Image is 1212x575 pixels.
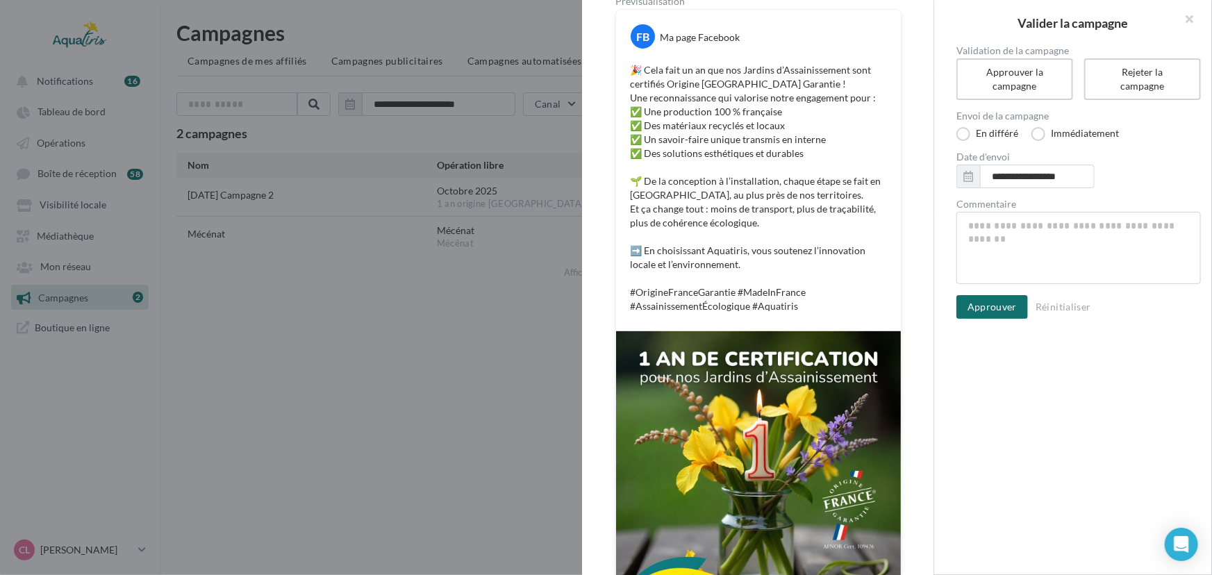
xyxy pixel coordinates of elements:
label: Immédiatement [1031,127,1119,141]
button: Réinitialiser [1030,299,1097,315]
label: Commentaire [956,199,1201,209]
div: Approuver la campagne [973,65,1056,93]
div: Open Intercom Messenger [1165,528,1198,561]
p: 🎉 Cela fait un an que nos Jardins d’Assainissement sont certifiés Origine [GEOGRAPHIC_DATA] Garan... [630,63,887,313]
label: En différé [956,127,1018,141]
div: FB [631,24,655,49]
label: Date d'envoi [956,152,1201,162]
label: Envoi de la campagne [956,111,1201,121]
label: Validation de la campagne [956,46,1201,56]
div: Ma page Facebook [660,31,740,44]
button: Approuver [956,295,1028,319]
div: Rejeter la campagne [1101,65,1184,93]
h2: Valider la campagne [956,17,1190,29]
